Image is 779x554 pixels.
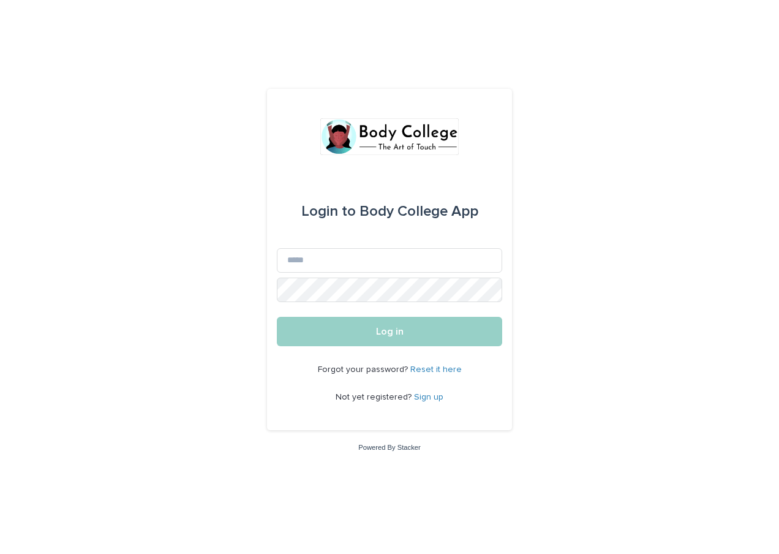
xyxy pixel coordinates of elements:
[336,393,414,401] span: Not yet registered?
[301,204,356,219] span: Login to
[358,444,420,451] a: Powered By Stacker
[410,365,462,374] a: Reset it here
[320,118,458,155] img: xvtzy2PTuGgGH0xbwGb2
[318,365,410,374] span: Forgot your password?
[301,194,478,229] div: Body College App
[376,327,404,336] span: Log in
[414,393,443,401] a: Sign up
[277,317,502,346] button: Log in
